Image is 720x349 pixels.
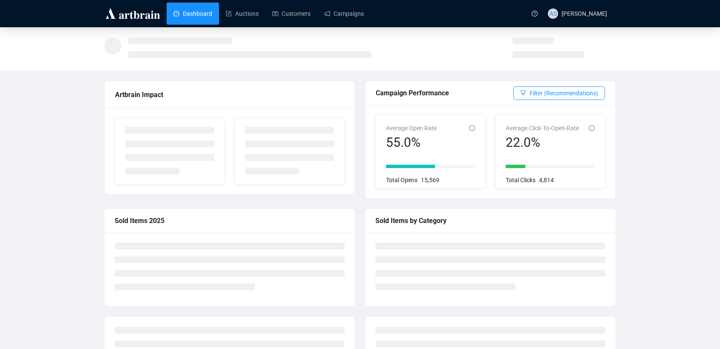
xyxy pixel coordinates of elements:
span: Total Clicks [506,177,536,183]
a: Campaigns [324,3,364,25]
a: Dashboard [173,3,212,25]
div: 22.0% [506,134,579,151]
div: Sold Items by Category [375,215,605,226]
span: question-circle [532,11,538,17]
span: Total Opens [386,177,418,183]
span: Filter (Recommendations) [530,89,598,98]
span: info-circle [469,125,475,131]
span: filter [520,90,526,96]
a: Auctions [226,3,259,25]
span: [PERSON_NAME] [562,10,607,17]
span: 4,814 [539,177,554,183]
div: Sold Items 2025 [115,215,345,226]
span: Average Click-To-Open-Rate [506,125,579,132]
img: logo [104,7,161,20]
a: Customers [272,3,311,25]
span: AS [550,9,557,18]
button: Filter (Recommendations) [513,86,605,100]
span: Average Open Rate [386,125,437,132]
div: Campaign Performance [376,88,513,98]
div: Artbrain Impact [115,89,344,100]
span: info-circle [589,125,595,131]
div: 55.0% [386,134,437,151]
span: 15,569 [421,177,439,183]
